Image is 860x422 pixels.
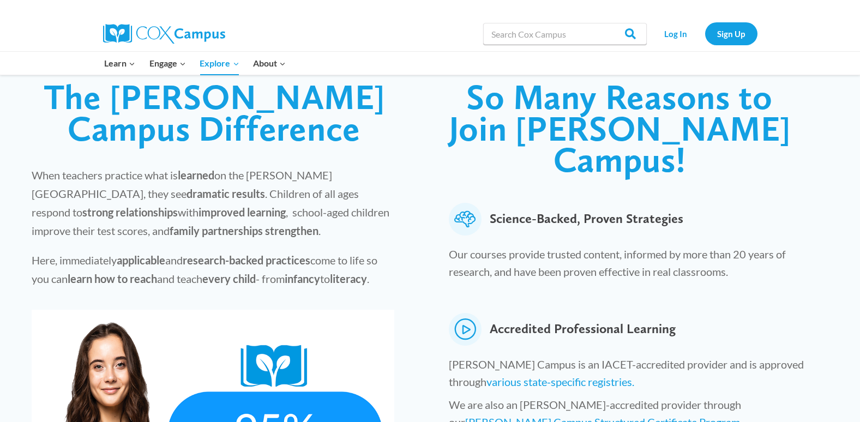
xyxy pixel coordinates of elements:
span: So Many Reasons to Join [PERSON_NAME] Campus! [449,76,791,180]
span: Accredited Professional Learning [490,313,676,346]
strong: applicable [117,254,165,267]
nav: Primary Navigation [98,52,293,75]
button: Child menu of Learn [98,52,143,75]
span: Science-Backed, Proven Strategies [490,203,683,236]
strong: research-backed practices [183,254,310,267]
span: When teachers practice what is on the [PERSON_NAME][GEOGRAPHIC_DATA], they see . Children of all ... [32,168,389,237]
strong: family partnerships strengthen [170,224,318,237]
p: Our courses provide trusted content, informed by more than 20 years of research, and have been pr... [449,245,820,286]
strong: infancy [285,272,320,285]
span: Here, immediately and come to life so you can and teach - from to . [32,254,377,285]
strong: learn how to reach [68,272,157,285]
a: various state-specific registries. [486,375,634,388]
img: Cox Campus [103,24,225,44]
strong: dramatic results [187,187,265,200]
strong: improved learning [199,206,286,219]
button: Child menu of About [246,52,293,75]
nav: Secondary Navigation [652,22,757,45]
strong: literacy [330,272,367,285]
span: The [PERSON_NAME] Campus Difference [44,76,385,149]
a: Sign Up [705,22,757,45]
p: [PERSON_NAME] Campus is an IACET-accredited provider and is approved through [449,355,820,396]
strong: strong relationships [82,206,178,219]
button: Child menu of Explore [193,52,246,75]
input: Search Cox Campus [483,23,647,45]
strong: every child [202,272,256,285]
a: Log In [652,22,700,45]
strong: learned [178,168,214,182]
button: Child menu of Engage [142,52,193,75]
